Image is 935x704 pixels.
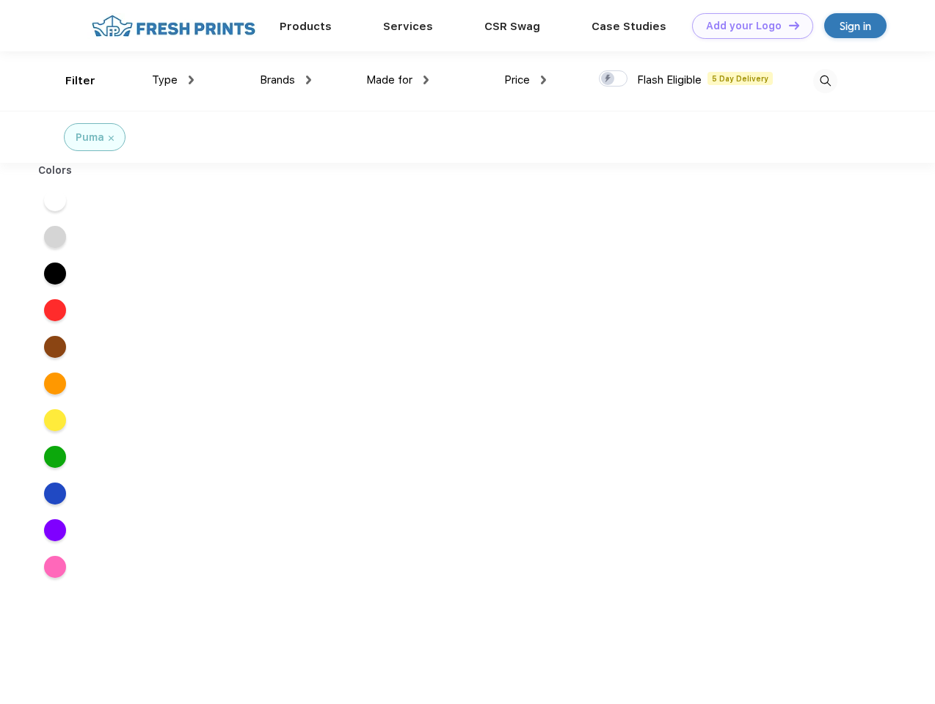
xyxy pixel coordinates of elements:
[383,20,433,33] a: Services
[87,13,260,39] img: fo%20logo%202.webp
[260,73,295,87] span: Brands
[423,76,429,84] img: dropdown.png
[76,130,104,145] div: Puma
[65,73,95,89] div: Filter
[541,76,546,84] img: dropdown.png
[152,73,178,87] span: Type
[707,72,773,85] span: 5 Day Delivery
[840,18,871,34] div: Sign in
[27,163,84,178] div: Colors
[306,76,311,84] img: dropdown.png
[504,73,530,87] span: Price
[637,73,702,87] span: Flash Eligible
[706,20,782,32] div: Add your Logo
[824,13,887,38] a: Sign in
[109,136,114,141] img: filter_cancel.svg
[484,20,540,33] a: CSR Swag
[366,73,412,87] span: Made for
[813,69,837,93] img: desktop_search.svg
[789,21,799,29] img: DT
[280,20,332,33] a: Products
[189,76,194,84] img: dropdown.png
